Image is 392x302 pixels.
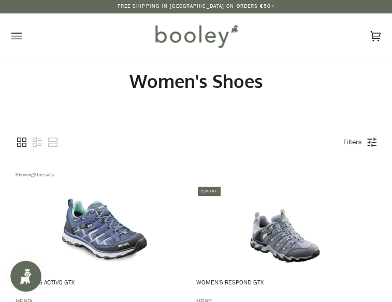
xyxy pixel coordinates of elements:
span: Women's Activo GTX [16,278,191,295]
a: View grid mode [16,136,28,148]
span: Women's Respond GTX [196,278,371,295]
a: Filters [338,133,367,151]
a: View row mode [47,136,59,148]
img: Meindl Women's Respond GTX Graphite / Sky - Booley Galway [241,185,329,273]
img: Women's Activo GTX Jeans / Mint - Booley Galway [61,185,149,273]
p: Free Shipping in [GEOGRAPHIC_DATA] on Orders €50+ [118,2,275,10]
h1: Women's Shoes [11,70,381,92]
b: 35 [34,171,40,178]
div: 25% off [198,187,220,195]
img: Booley [151,21,241,51]
div: Showing results [16,171,385,178]
a: View list mode [31,136,43,148]
button: Open menu [11,13,42,59]
iframe: Button to open loyalty program pop-up [10,261,41,292]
